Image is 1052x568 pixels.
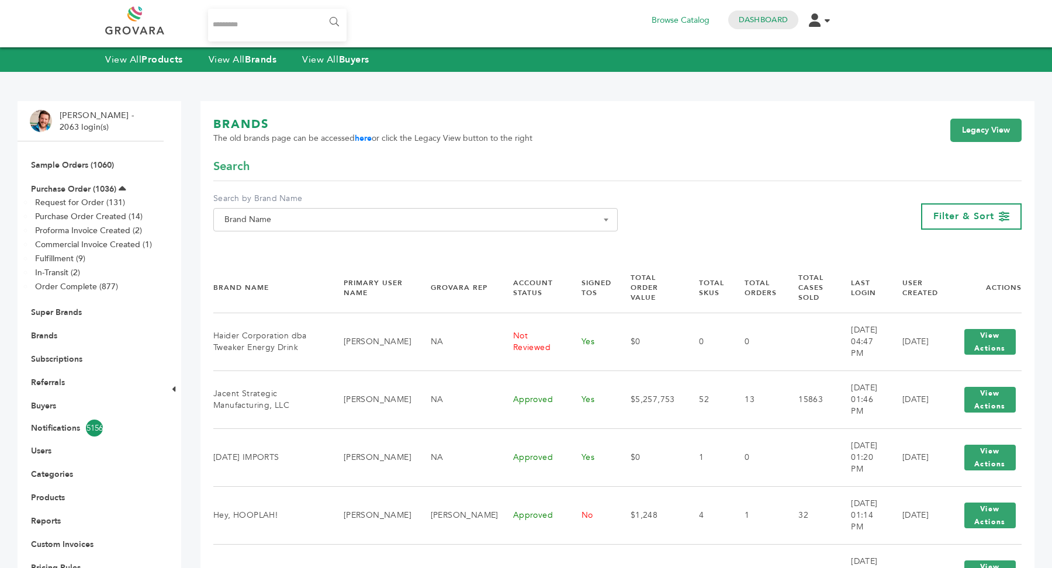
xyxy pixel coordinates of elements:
[684,486,730,544] td: 4
[730,486,784,544] td: 1
[730,370,784,428] td: 13
[836,486,888,544] td: [DATE] 01:14 PM
[933,210,994,223] span: Filter & Sort
[836,313,888,370] td: [DATE] 04:47 PM
[329,313,416,370] td: [PERSON_NAME]
[31,183,116,195] a: Purchase Order (1036)
[355,133,372,144] a: here
[31,307,82,318] a: Super Brands
[499,313,567,370] td: Not Reviewed
[888,428,944,486] td: [DATE]
[888,313,944,370] td: [DATE]
[784,370,836,428] td: 15863
[730,313,784,370] td: 0
[684,313,730,370] td: 0
[730,428,784,486] td: 0
[35,281,118,292] a: Order Complete (877)
[416,370,499,428] td: NA
[213,158,250,175] span: Search
[329,486,416,544] td: [PERSON_NAME]
[836,263,888,313] th: Last Login
[739,15,788,25] a: Dashboard
[31,492,65,503] a: Products
[31,515,61,527] a: Reports
[888,370,944,428] td: [DATE]
[35,253,85,264] a: Fulfillment (9)
[567,263,616,313] th: Signed TOS
[836,370,888,428] td: [DATE] 01:46 PM
[31,469,73,480] a: Categories
[616,428,685,486] td: $0
[60,110,137,133] li: [PERSON_NAME] - 2063 login(s)
[213,193,618,205] label: Search by Brand Name
[35,267,80,278] a: In-Transit (2)
[213,263,329,313] th: Brand Name
[964,387,1016,413] button: View Actions
[213,133,532,144] span: The old brands page can be accessed or click the Legacy View button to the right
[31,445,51,456] a: Users
[329,428,416,486] td: [PERSON_NAME]
[213,313,329,370] td: Haider Corporation dba Tweaker Energy Drink
[213,370,329,428] td: Jacent Strategic Manufacturing, LLC
[499,263,567,313] th: Account Status
[888,263,944,313] th: User Created
[416,263,499,313] th: Grovara Rep
[730,263,784,313] th: Total Orders
[31,377,65,388] a: Referrals
[31,539,94,550] a: Custom Invoices
[950,119,1022,142] a: Legacy View
[31,160,114,171] a: Sample Orders (1060)
[86,420,103,437] span: 5156
[213,208,618,231] span: Brand Name
[499,486,567,544] td: Approved
[31,330,57,341] a: Brands
[416,428,499,486] td: NA
[888,486,944,544] td: [DATE]
[684,370,730,428] td: 52
[213,428,329,486] td: [DATE] IMPORTS
[964,329,1016,355] button: View Actions
[964,445,1016,470] button: View Actions
[339,53,369,66] strong: Buyers
[836,428,888,486] td: [DATE] 01:20 PM
[616,313,685,370] td: $0
[499,428,567,486] td: Approved
[784,263,836,313] th: Total Cases Sold
[35,239,152,250] a: Commercial Invoice Created (1)
[784,486,836,544] td: 32
[567,313,616,370] td: Yes
[684,263,730,313] th: Total SKUs
[616,370,685,428] td: $5,257,753
[213,486,329,544] td: Hey, HOOPLAH!
[35,225,142,236] a: Proforma Invoice Created (2)
[220,212,611,228] span: Brand Name
[329,263,416,313] th: Primary User Name
[616,263,685,313] th: Total Order Value
[964,503,1016,528] button: View Actions
[208,9,347,41] input: Search...
[944,263,1022,313] th: Actions
[105,53,183,66] a: View AllProducts
[329,370,416,428] td: [PERSON_NAME]
[567,428,616,486] td: Yes
[416,486,499,544] td: [PERSON_NAME]
[213,116,532,133] h1: BRANDS
[209,53,277,66] a: View AllBrands
[652,14,710,27] a: Browse Catalog
[567,370,616,428] td: Yes
[141,53,182,66] strong: Products
[31,354,82,365] a: Subscriptions
[31,400,56,411] a: Buyers
[616,486,685,544] td: $1,248
[31,420,150,437] a: Notifications5156
[567,486,616,544] td: No
[416,313,499,370] td: NA
[684,428,730,486] td: 1
[35,197,125,208] a: Request for Order (131)
[245,53,276,66] strong: Brands
[499,370,567,428] td: Approved
[302,53,369,66] a: View AllBuyers
[35,211,143,222] a: Purchase Order Created (14)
